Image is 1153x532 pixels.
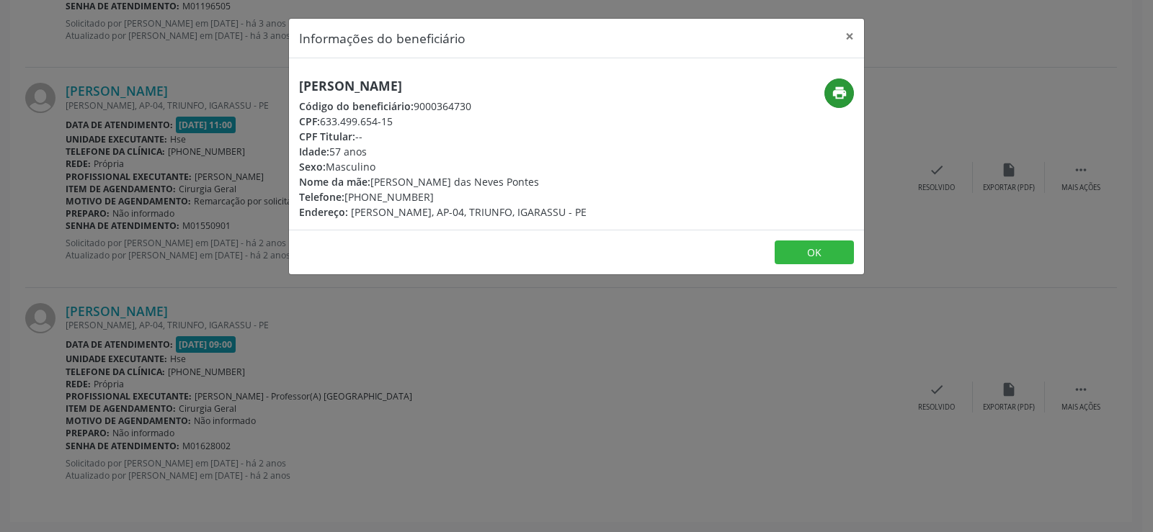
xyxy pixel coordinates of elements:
h5: Informações do beneficiário [299,29,466,48]
span: Telefone: [299,190,344,204]
div: -- [299,129,587,144]
span: Código do beneficiário: [299,99,414,113]
span: CPF: [299,114,320,128]
div: 633.499.654-15 [299,114,587,129]
i: print [832,85,847,101]
div: [PERSON_NAME] das Neves Pontes [299,174,587,189]
span: Nome da mãe: [299,175,370,189]
span: Idade: [299,145,329,158]
div: Masculino [299,159,587,174]
button: print [824,78,854,108]
div: 9000364730 [299,99,587,114]
div: 57 anos [299,144,587,159]
span: [PERSON_NAME], AP-04, TRIUNFO, IGARASSU - PE [351,205,587,219]
span: Sexo: [299,160,326,173]
div: [PHONE_NUMBER] [299,189,587,204]
span: Endereço: [299,205,348,219]
button: OK [775,240,854,265]
span: CPF Titular: [299,130,355,143]
button: Close [835,19,864,54]
h5: [PERSON_NAME] [299,78,587,94]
